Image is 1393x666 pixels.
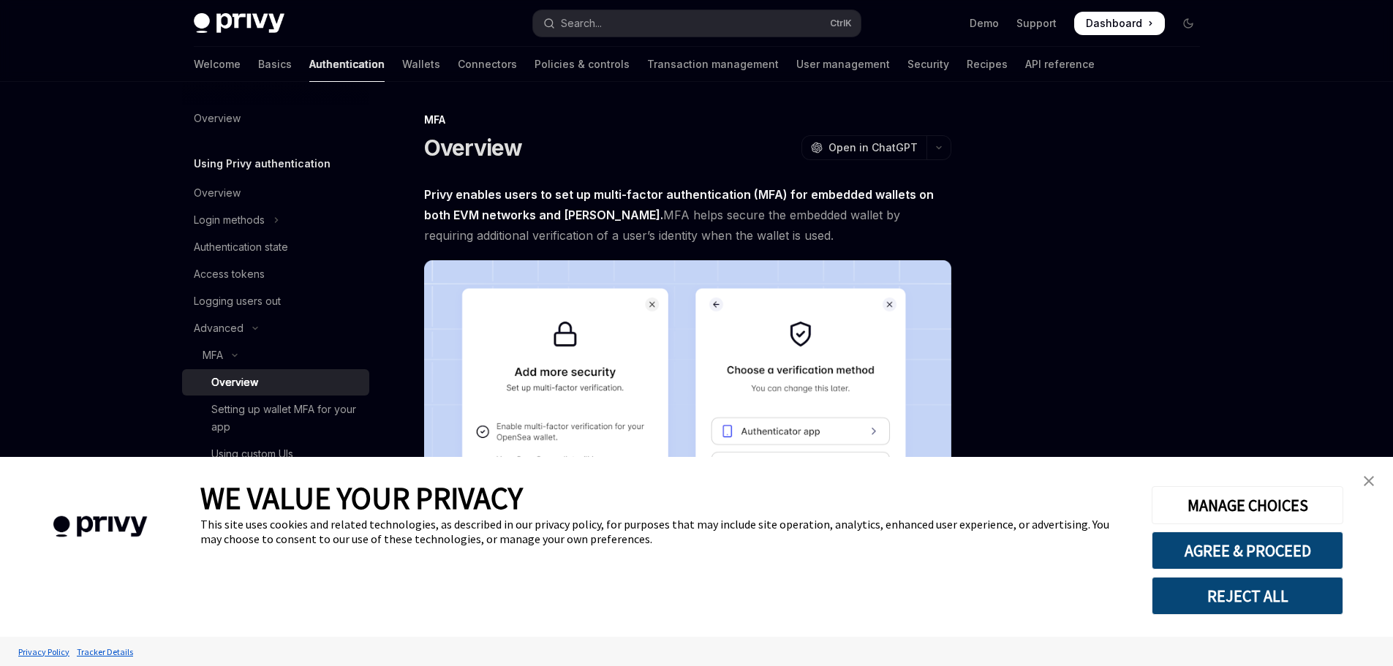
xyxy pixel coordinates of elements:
div: Access tokens [194,265,265,283]
a: Wallets [402,47,440,82]
div: Overview [194,184,241,202]
a: Recipes [967,47,1008,82]
button: Open in ChatGPT [801,135,926,160]
div: Overview [211,374,258,391]
div: Advanced [194,319,244,337]
a: Transaction management [647,47,779,82]
div: Login methods [194,211,265,229]
div: Logging users out [194,292,281,310]
a: Access tokens [182,261,369,287]
div: This site uses cookies and related technologies, as described in our privacy policy, for purposes... [200,517,1130,546]
div: Overview [194,110,241,127]
h1: Overview [424,135,523,161]
a: Demo [970,16,999,31]
button: REJECT ALL [1152,577,1343,615]
a: close banner [1354,466,1383,496]
div: Setting up wallet MFA for your app [211,401,360,436]
button: Toggle Advanced section [182,315,369,341]
div: Search... [561,15,602,32]
button: MANAGE CHOICES [1152,486,1343,524]
span: Dashboard [1086,16,1142,31]
img: dark logo [194,13,284,34]
div: MFA [424,113,951,127]
a: User management [796,47,890,82]
a: Connectors [458,47,517,82]
a: Overview [182,369,369,396]
a: API reference [1025,47,1095,82]
a: Tracker Details [73,639,137,665]
a: Authentication [309,47,385,82]
a: Policies & controls [535,47,630,82]
a: Overview [182,105,369,132]
div: MFA [203,347,223,364]
a: Overview [182,180,369,206]
a: Basics [258,47,292,82]
button: Open search [533,10,861,37]
a: Logging users out [182,288,369,314]
div: Authentication state [194,238,288,256]
h5: Using Privy authentication [194,155,331,173]
img: company logo [22,495,178,559]
a: Authentication state [182,234,369,260]
button: Toggle MFA section [182,342,369,368]
a: Support [1016,16,1057,31]
strong: Privy enables users to set up multi-factor authentication (MFA) for embedded wallets on both EVM ... [424,187,934,222]
button: AGREE & PROCEED [1152,531,1343,569]
a: Welcome [194,47,241,82]
button: Toggle Login methods section [182,207,369,233]
a: Dashboard [1074,12,1165,35]
img: close banner [1364,476,1374,486]
div: Using custom UIs [211,445,293,463]
span: WE VALUE YOUR PRIVACY [200,479,523,517]
img: images/MFA.png [424,260,951,637]
a: Privacy Policy [15,639,73,665]
a: Using custom UIs [182,441,369,467]
span: MFA helps secure the embedded wallet by requiring additional verification of a user’s identity wh... [424,184,951,246]
a: Setting up wallet MFA for your app [182,396,369,440]
a: Security [907,47,949,82]
span: Ctrl K [830,18,852,29]
span: Open in ChatGPT [828,140,918,155]
button: Toggle dark mode [1177,12,1200,35]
